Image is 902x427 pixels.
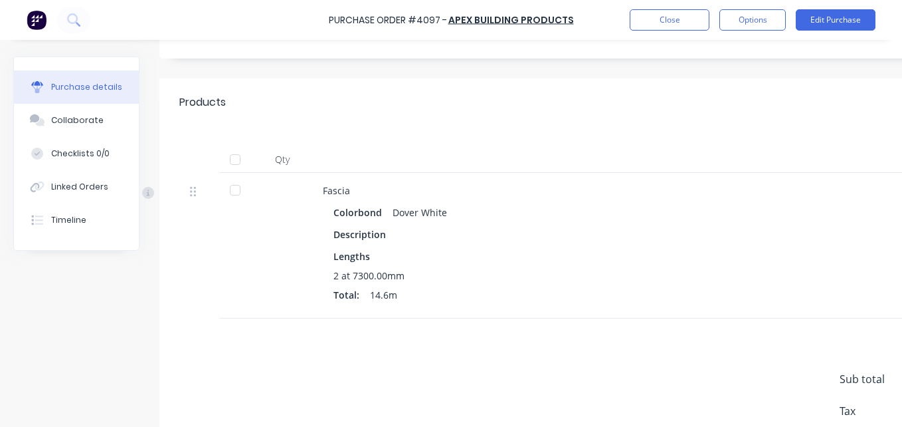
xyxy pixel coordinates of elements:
div: Timeline [51,214,86,226]
div: Purchase Order #4097 - [329,13,447,27]
button: Linked Orders [14,170,139,204]
div: Checklists 0/0 [51,148,110,160]
button: Checklists 0/0 [14,137,139,170]
div: Purchase details [51,81,122,93]
div: Description [333,225,397,244]
div: Products [179,94,226,110]
button: Edit Purchase [796,9,875,31]
div: Dover White [393,203,447,222]
button: Close [630,9,709,31]
span: 2 at 7300.00mm [333,269,405,283]
button: Timeline [14,204,139,237]
div: Colorbond [333,203,387,222]
span: Lengths [333,249,370,263]
a: Apex Building Products [448,13,574,27]
div: Qty [252,146,312,173]
button: Purchase details [14,71,139,104]
div: Linked Orders [51,181,108,193]
img: Factory [27,10,46,30]
button: Collaborate [14,104,139,137]
div: Collaborate [51,114,104,126]
button: Options [719,9,786,31]
span: 14.6m [370,288,397,302]
span: Total: [333,288,359,302]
